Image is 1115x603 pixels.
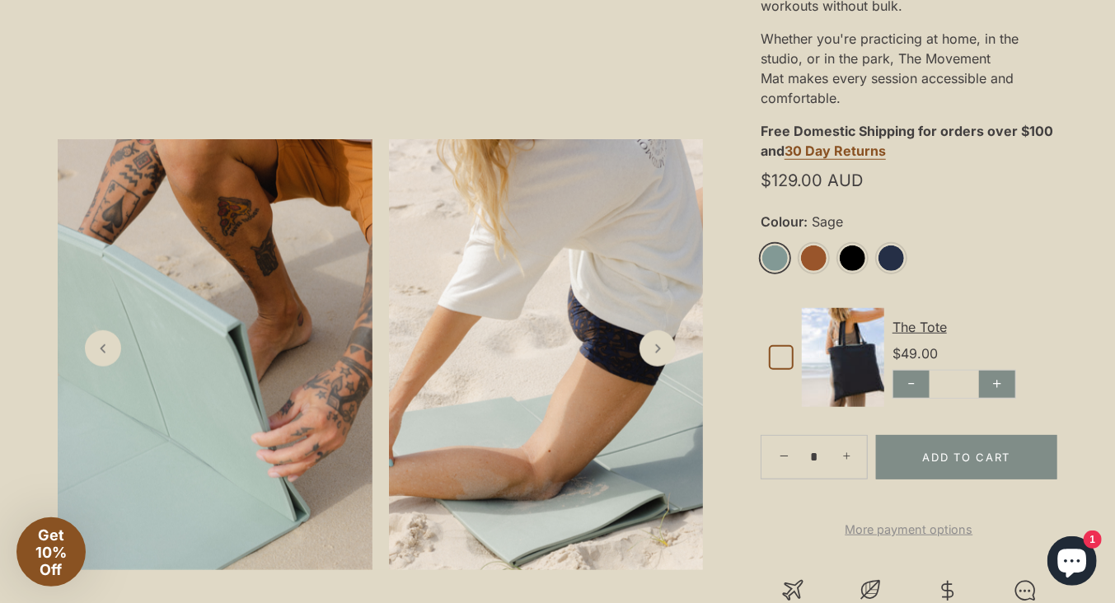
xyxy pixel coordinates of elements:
a: Sage [761,244,789,273]
img: Default Title [802,308,884,407]
input: Quantity [801,434,827,480]
inbox-online-store-chat: Shopify online store chat [1042,536,1102,590]
a: 30 Day Returns [785,143,886,160]
a: − [764,437,800,474]
span: Sage [808,214,843,230]
strong: 30 Day Returns [785,143,886,159]
a: More payment options [761,520,1057,540]
span: $49.00 [892,345,938,362]
a: Rust [799,244,828,273]
button: Add to Cart [876,435,1057,479]
strong: Free Domestic Shipping for orders over $100 and [761,123,1053,159]
div: Get 10% Off [16,517,86,587]
a: Previous slide [85,330,121,367]
span: Get 10% Off [35,526,67,578]
a: + [831,438,867,474]
a: Black [838,244,867,273]
a: Midnight [877,244,906,273]
a: Next slide [639,330,676,367]
div: The Tote [892,317,1049,337]
div: Whether you're practicing at home, in the studio, or in the park, The Movement Mat makes every se... [761,22,1057,115]
label: Colour: [761,214,1057,230]
span: $129.00 AUD [761,174,863,187]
